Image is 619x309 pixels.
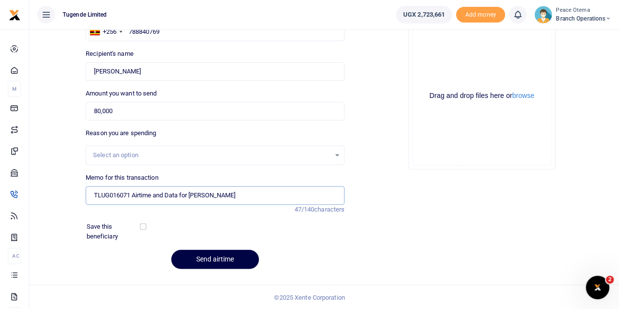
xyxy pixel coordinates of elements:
a: UGX 2,723,661 [396,6,452,24]
label: Amount you want to send [86,89,157,98]
button: browse [512,92,534,99]
button: Close [381,298,391,309]
label: Memo for this transaction [86,173,159,183]
iframe: Intercom live chat [586,276,609,299]
li: Ac [8,248,21,264]
span: Branch Operations [556,14,611,23]
span: UGX 2,723,661 [403,10,445,20]
small: Peace Otema [556,6,611,15]
div: Drag and drop files here or [413,91,551,100]
span: 47/140 [294,206,314,213]
li: Toup your wallet [456,7,505,23]
button: Send airtime [171,250,259,269]
img: profile-user [534,6,552,24]
div: Select an option [93,150,330,160]
span: characters [314,206,344,213]
input: Enter phone number [86,23,344,41]
label: Reason you are spending [86,128,156,138]
label: Save this beneficiary [87,222,142,241]
li: M [8,81,21,97]
input: Loading name... [86,62,344,81]
span: 2 [606,276,614,284]
span: Tugende Limited [59,10,111,19]
img: logo-small [9,9,21,21]
input: Enter extra information [86,186,344,205]
div: +256 [103,27,116,37]
span: Add money [456,7,505,23]
a: profile-user Peace Otema Branch Operations [534,6,611,24]
div: File Uploader [409,23,555,169]
a: logo-small logo-large logo-large [9,11,21,18]
li: Wallet ballance [392,6,456,24]
label: Recipient's name [86,49,134,59]
div: Uganda: +256 [86,23,125,41]
a: Add money [456,10,505,18]
input: UGX [86,102,344,120]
